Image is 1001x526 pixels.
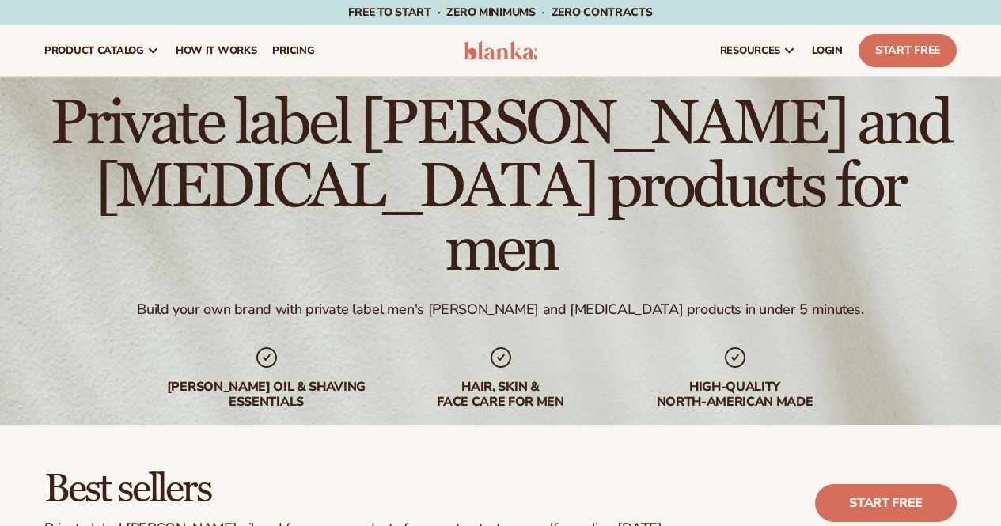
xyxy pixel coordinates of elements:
span: Free to start · ZERO minimums · ZERO contracts [348,5,652,20]
div: hair, skin & face care for men [400,380,602,410]
h2: Best sellers [44,469,665,511]
div: High-quality North-american made [634,380,836,410]
a: Start Free [859,34,957,67]
a: pricing [264,25,322,76]
span: How It Works [176,44,257,57]
div: Build your own brand with private label men's [PERSON_NAME] and [MEDICAL_DATA] products in under ... [137,301,863,319]
span: LOGIN [812,44,843,57]
a: product catalog [36,25,168,76]
span: product catalog [44,44,144,57]
a: resources [712,25,804,76]
img: logo [464,41,538,60]
span: pricing [272,44,314,57]
span: resources [720,44,780,57]
div: [PERSON_NAME] oil & shaving essentials [165,380,368,410]
a: Start free [815,484,957,522]
h1: Private label [PERSON_NAME] and [MEDICAL_DATA] products for men [44,92,957,282]
a: How It Works [168,25,265,76]
a: LOGIN [804,25,851,76]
